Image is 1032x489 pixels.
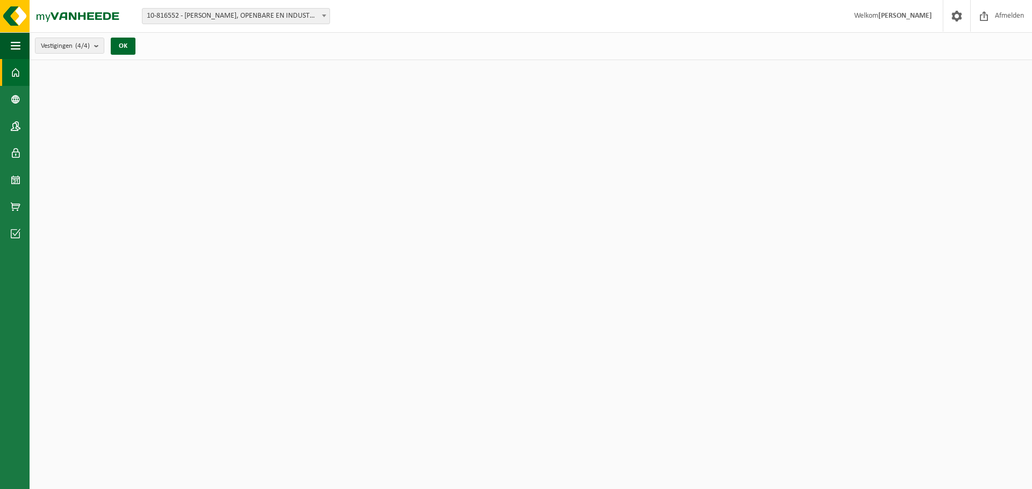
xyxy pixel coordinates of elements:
button: OK [111,38,135,55]
count: (4/4) [75,42,90,49]
span: Vestigingen [41,38,90,54]
span: 10-816552 - VICTOR PEETERS, OPENBARE EN INDUSTRIËLE WERKEN HERENTALS - HERENTALS [142,8,330,24]
span: 10-816552 - VICTOR PEETERS, OPENBARE EN INDUSTRIËLE WERKEN HERENTALS - HERENTALS [142,9,329,24]
strong: [PERSON_NAME] [878,12,932,20]
button: Vestigingen(4/4) [35,38,104,54]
